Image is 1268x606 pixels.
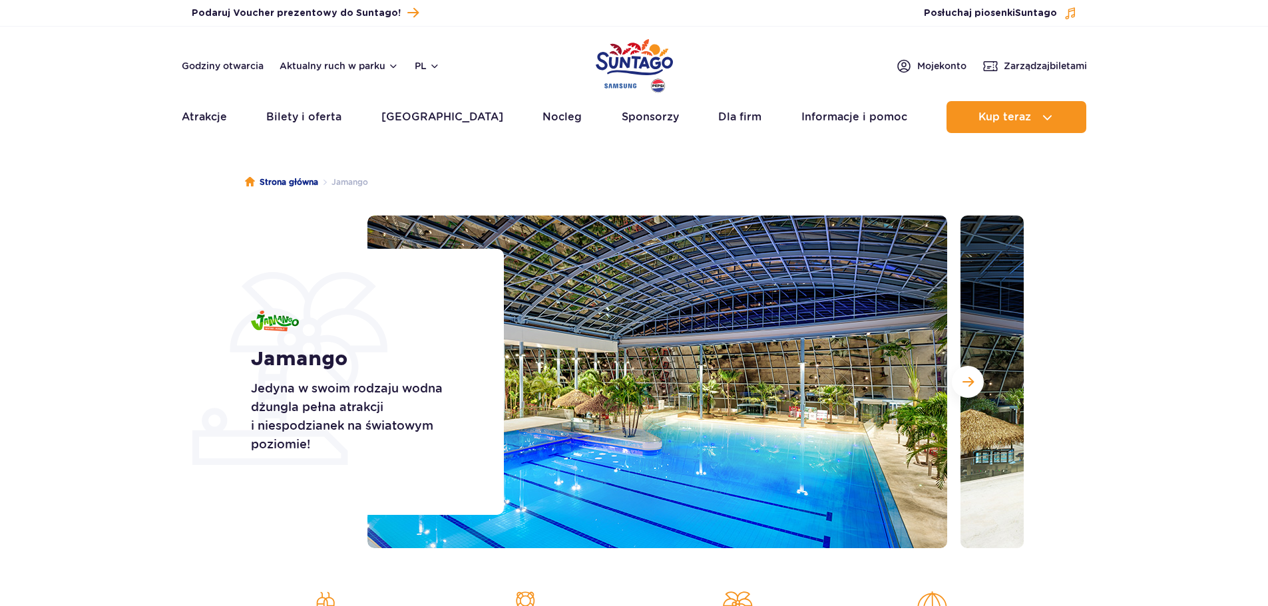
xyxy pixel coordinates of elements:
[251,311,299,331] img: Jamango
[952,366,984,398] button: Następny slajd
[978,111,1031,123] span: Kup teraz
[182,59,264,73] a: Godziny otwarcia
[947,101,1086,133] button: Kup teraz
[622,101,679,133] a: Sponsorzy
[251,379,474,454] p: Jedyna w swoim rodzaju wodna dżungla pełna atrakcji i niespodzianek na światowym poziomie!
[245,176,318,189] a: Strona główna
[381,101,503,133] a: [GEOGRAPHIC_DATA]
[718,101,761,133] a: Dla firm
[192,4,419,22] a: Podaruj Voucher prezentowy do Suntago!
[280,61,399,71] button: Aktualny ruch w parku
[924,7,1077,20] button: Posłuchaj piosenkiSuntago
[192,7,401,20] span: Podaruj Voucher prezentowy do Suntago!
[982,58,1087,74] a: Zarządzajbiletami
[801,101,907,133] a: Informacje i pomoc
[1004,59,1087,73] span: Zarządzaj biletami
[917,59,966,73] span: Moje konto
[924,7,1057,20] span: Posłuchaj piosenki
[251,347,474,371] h1: Jamango
[182,101,227,133] a: Atrakcje
[415,59,440,73] button: pl
[542,101,582,133] a: Nocleg
[266,101,341,133] a: Bilety i oferta
[318,176,368,189] li: Jamango
[596,33,673,94] a: Park of Poland
[896,58,966,74] a: Mojekonto
[1015,9,1057,18] span: Suntago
